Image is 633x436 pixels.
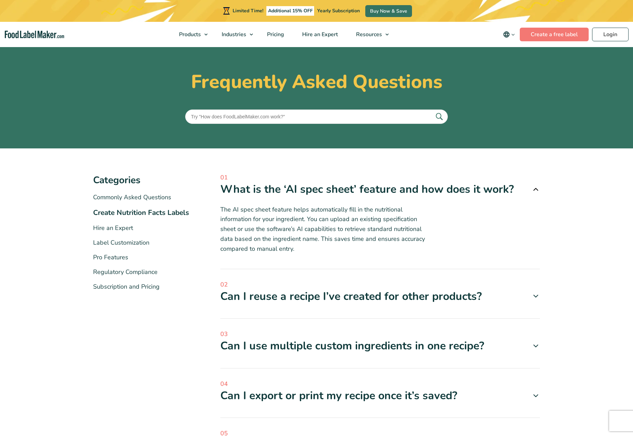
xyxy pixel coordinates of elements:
[93,71,540,93] h1: Frequently Asked Questions
[220,389,540,403] div: Can I export or print my recipe once it’s saved?
[93,268,158,276] a: Regulatory Compliance
[220,182,540,197] div: What is the ‘AI spec sheet’ feature and how does it work?
[354,31,383,38] span: Resources
[266,6,314,16] span: Additional 15% OFF
[317,8,360,14] span: Yearly Subscription
[170,22,211,47] a: Products
[185,110,448,124] input: Try "How does FoodLabelMaker.com work?"
[93,238,149,247] a: Label Customization
[220,173,540,197] a: 01 What is the ‘AI spec sheet’ feature and how does it work?
[293,22,345,47] a: Hire an Expert
[220,31,247,38] span: Industries
[93,224,133,232] a: Hire an Expert
[220,330,540,353] a: 03 Can I use multiple custom ingredients in one recipe?
[93,282,160,291] a: Subscription and Pricing
[265,31,285,38] span: Pricing
[300,31,339,38] span: Hire an Expert
[233,8,263,14] span: Limited Time!
[220,339,540,353] div: Can I use multiple custom ingredients in one recipe?
[220,330,540,339] span: 03
[177,31,202,38] span: Products
[220,280,540,289] span: 02
[347,22,392,47] a: Resources
[93,253,128,261] a: Pro Features
[520,28,589,41] a: Create a free label
[220,379,540,389] span: 04
[93,193,171,201] a: Commonly Asked Questions
[220,205,540,254] p: The AI spec sheet feature helps automatically fill in the nutritional information for your ingred...
[213,22,256,47] a: Industries
[93,173,200,187] h3: Categories
[258,22,292,47] a: Pricing
[365,5,412,17] a: Buy Now & Save
[93,207,200,218] li: Create Nutrition Facts Labels
[220,289,540,304] div: Can I reuse a recipe I’ve created for other products?
[220,173,540,182] span: 01
[220,379,540,403] a: 04 Can I export or print my recipe once it’s saved?
[592,28,629,41] a: Login
[220,280,540,304] a: 02 Can I reuse a recipe I’ve created for other products?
